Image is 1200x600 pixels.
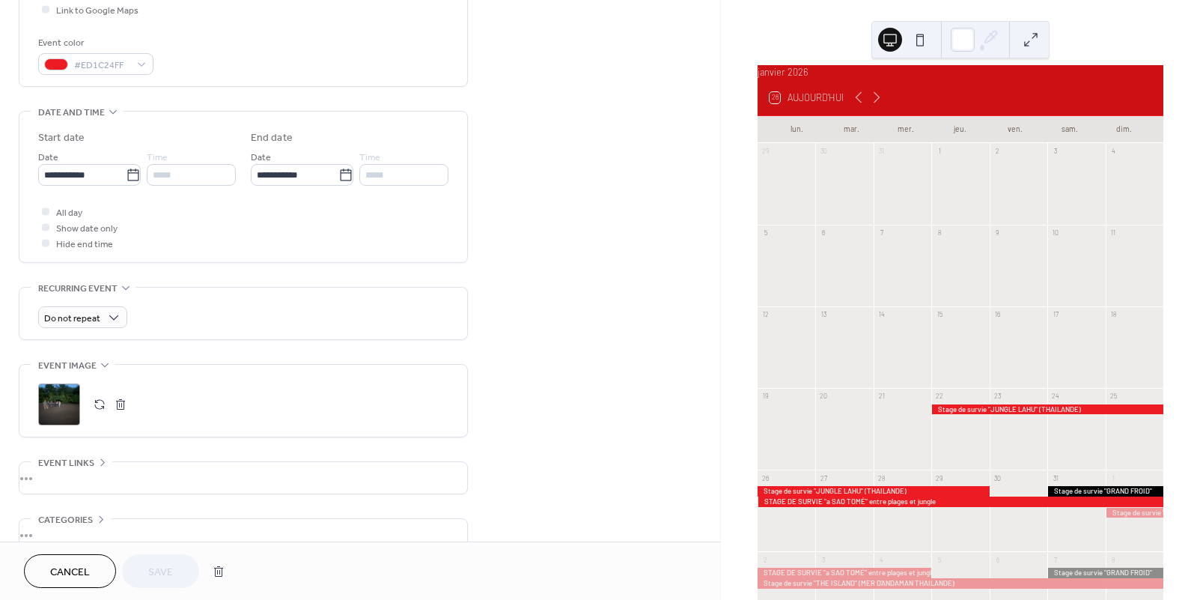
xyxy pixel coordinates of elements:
div: STAGE DE SURVIE "a SAO TOMÉ" entre plages et jungle [758,497,1163,506]
span: Hide end time [56,237,113,252]
button: 26Aujourd'hui [764,88,849,106]
span: Show date only [56,221,118,237]
div: ; [38,384,80,425]
div: 1 [1109,473,1118,482]
div: sam. [1042,116,1097,143]
div: 5 [935,555,944,564]
div: 18 [1109,310,1118,319]
span: Categories [38,512,93,528]
span: Time [147,150,168,166]
span: Cancel [50,565,90,581]
div: 2 [761,555,770,564]
div: 6 [819,228,828,237]
div: 10 [1051,228,1060,237]
div: jeu. [933,116,987,143]
div: STAGE DE SURVIE "a SAO TOMÉ" entre plages et jungle [758,568,931,578]
span: Time [359,150,380,166]
div: 2 [993,147,1002,156]
div: 28 [877,473,886,482]
div: 29 [935,473,944,482]
div: 7 [1051,555,1060,564]
div: Stage de survie "THE ISLAND" (MER D'ANDAMAN THAILANDE) [758,578,1163,588]
div: 19 [761,392,770,401]
span: Date [251,150,271,166]
div: 7 [877,228,886,237]
div: Stage de survie "JUNGLE LAHU" (THAILANDE) [931,404,1163,414]
div: 8 [1109,555,1118,564]
div: 14 [877,310,886,319]
span: All day [56,205,82,221]
div: dim. [1097,116,1151,143]
div: 9 [993,228,1002,237]
div: Stage de survie "JUNGLE LAHU" (THAILANDE) [758,486,990,496]
div: 4 [877,555,886,564]
div: Event color [38,35,150,51]
div: 8 [935,228,944,237]
div: ••• [19,519,467,551]
div: 20 [819,392,828,401]
span: Do not repeat [44,310,100,327]
button: Cancel [24,554,116,588]
div: Start date [38,130,85,146]
div: 22 [935,392,944,401]
div: 1 [935,147,944,156]
div: 17 [1051,310,1060,319]
div: 16 [993,310,1002,319]
div: ven. [987,116,1042,143]
div: 30 [993,473,1002,482]
div: 31 [1051,473,1060,482]
div: 11 [1109,228,1118,237]
div: Stage de survie "GRAND FROID" [1047,568,1163,578]
div: 3 [1051,147,1060,156]
div: 25 [1109,392,1118,401]
div: Stage de survie "GRAND FROID" [1047,486,1163,496]
span: Event links [38,455,94,471]
span: Date and time [38,105,105,121]
div: 15 [935,310,944,319]
div: Stage de survie "THE ISLAND" (MER D'ANDAMAN THAILANDE) [1106,508,1163,518]
span: Date [38,150,58,166]
div: 6 [993,555,1002,564]
div: 4 [1109,147,1118,156]
div: End date [251,130,293,146]
div: 26 [761,473,770,482]
span: #ED1C24FF [74,58,130,73]
span: Link to Google Maps [56,3,138,19]
div: 5 [761,228,770,237]
div: 27 [819,473,828,482]
div: 24 [1051,392,1060,401]
div: 23 [993,392,1002,401]
div: 3 [819,555,828,564]
div: 12 [761,310,770,319]
div: mer. [879,116,933,143]
div: 30 [819,147,828,156]
div: 31 [877,147,886,156]
div: lun. [770,116,824,143]
div: mar. [824,116,879,143]
div: 29 [761,147,770,156]
div: 13 [819,310,828,319]
span: Recurring event [38,281,118,297]
div: 21 [877,392,886,401]
span: Event image [38,358,97,374]
div: ••• [19,462,467,494]
div: janvier 2026 [758,65,1163,79]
